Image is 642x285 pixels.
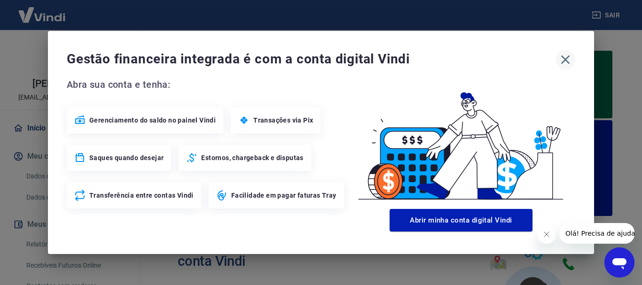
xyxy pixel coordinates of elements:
button: Abrir minha conta digital Vindi [390,209,532,231]
iframe: Mensagem da empresa [560,223,634,244]
span: Transferência entre contas Vindi [89,191,194,200]
span: Saques quando desejar [89,153,164,162]
span: Gerenciamento do saldo no painel Vindi [89,116,216,125]
span: Olá! Precisa de ajuda? [6,7,79,14]
span: Facilidade em pagar faturas Tray [231,191,337,200]
span: Gestão financeira integrada é com a conta digital Vindi [67,50,556,69]
span: Estornos, chargeback e disputas [201,153,303,162]
iframe: Botão para abrir a janela de mensagens [604,247,634,277]
img: Good Billing [347,77,575,205]
iframe: Fechar mensagem [537,225,556,244]
span: Abra sua conta e tenha: [67,77,347,92]
span: Transações via Pix [253,116,313,125]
